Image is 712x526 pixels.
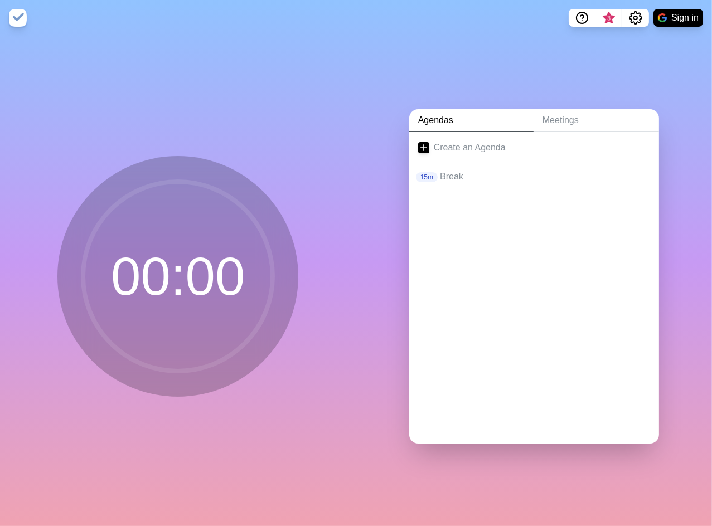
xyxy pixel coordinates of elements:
[9,9,27,27] img: timeblocks logo
[409,109,534,132] a: Agendas
[653,9,703,27] button: Sign in
[569,9,595,27] button: Help
[409,132,659,163] a: Create an Agenda
[658,13,667,22] img: google logo
[534,109,659,132] a: Meetings
[604,14,613,23] span: 3
[416,172,438,182] p: 15m
[595,9,622,27] button: What’s new
[440,170,650,183] p: Break
[622,9,649,27] button: Settings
